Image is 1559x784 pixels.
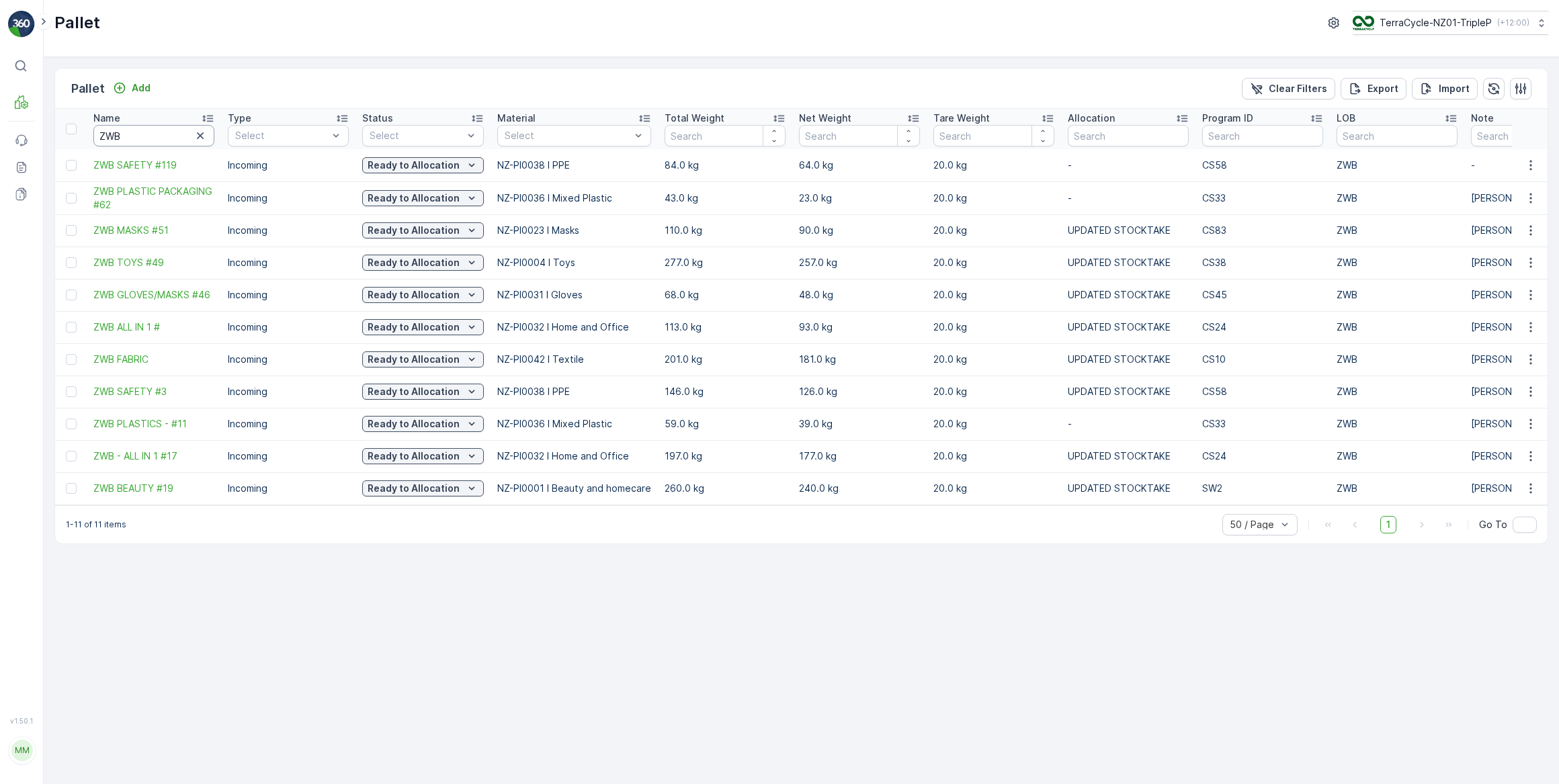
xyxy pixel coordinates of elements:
button: Ready to Allocation [362,416,484,432]
p: 20.0 kg [933,353,1054,366]
p: TerraCycle-NZ01-TripleP [1380,16,1492,30]
input: Search [1337,125,1458,146]
p: ZWB [1337,482,1458,495]
span: ZWB PLASTIC PACKAGING #62 [93,185,214,212]
p: Ready to Allocation [368,224,460,237]
p: 110.0 kg [665,224,786,237]
span: 146.1 [79,243,101,254]
p: 64.0 kg [799,159,920,172]
p: Incoming [228,353,349,366]
input: Search [933,125,1054,146]
button: TerraCycle-NZ01-TripleP(+12:00) [1353,11,1548,35]
p: 197.0 kg [665,449,786,463]
span: Total Weight : [11,243,79,254]
button: Add [108,80,156,96]
button: Ready to Allocation [362,190,484,206]
input: Search [1202,125,1323,146]
p: NZ-PI0023 I Masks [497,224,651,237]
p: Status [362,112,393,125]
p: 181.0 kg [799,353,920,366]
p: CS58 [1202,159,1323,172]
p: 68.0 kg [665,288,786,302]
p: CS83 [1202,224,1323,237]
p: Add [132,81,151,95]
p: 20.0 kg [933,482,1054,495]
p: ZWB [1337,191,1458,205]
p: NZ-PI0038 I PPE [497,385,651,398]
p: ZWB [1337,385,1458,398]
p: 257.0 kg [799,256,920,269]
p: 20.0 kg [933,417,1054,431]
p: Ready to Allocation [368,320,460,334]
a: ZWB PLASTICS - #11 [93,417,214,431]
p: Tare Weight [933,112,990,125]
p: Import [1439,82,1470,95]
button: Ready to Allocation [362,384,484,400]
a: ZWB - ALL IN 1 #17 [93,449,214,463]
div: Toggle Row Selected [66,419,77,429]
p: Type [228,112,251,125]
p: NZ-PI0004 I Toys [497,256,651,269]
p: Total Weight [665,112,724,125]
p: 20.0 kg [933,256,1054,269]
p: 43.0 kg [665,191,786,205]
button: Ready to Allocation [362,255,484,271]
p: Ready to Allocation [368,482,460,495]
p: Net Weight [799,112,851,125]
a: ZWB TOYS #49 [93,256,214,269]
span: Go To [1479,518,1507,531]
span: 1 [1380,516,1396,533]
p: UPDATED STOCKTAKE [1068,320,1189,334]
p: 20.0 kg [933,224,1054,237]
button: MM [8,728,35,773]
p: Select [505,129,630,142]
p: CS58 [1202,385,1323,398]
p: 1-11 of 11 items [66,519,126,530]
p: 277.0 kg [665,256,786,269]
p: 113.0 kg [665,320,786,334]
span: Net Weight : [11,265,71,276]
div: Toggle Row Selected [66,160,77,171]
p: 20.0 kg [933,191,1054,205]
p: LOB [1337,112,1355,125]
a: ZWB GLOVES/MASKS #46 [93,288,214,302]
p: Incoming [228,417,349,431]
p: Ready to Allocation [368,385,460,398]
div: MM [11,740,33,761]
p: Ready to Allocation [368,288,460,302]
div: Toggle Row Selected [66,451,77,462]
p: ZWB [1337,417,1458,431]
p: Allocation [1068,112,1115,125]
p: CS33 [1202,191,1323,205]
p: 20.0 kg [933,320,1054,334]
p: Incoming [228,288,349,302]
p: Name [93,112,120,125]
button: Ready to Allocation [362,287,484,303]
p: 20.0 kg [933,159,1054,172]
p: UPDATED STOCKTAKE [1068,449,1189,463]
p: CS10 [1202,353,1323,366]
div: Toggle Row Selected [66,483,77,494]
p: Select [235,129,328,142]
p: 240.0 kg [799,482,920,495]
td: - [1061,181,1195,214]
button: Export [1341,78,1406,99]
p: NZ-PI0032 I Home and Office [497,320,651,334]
p: Material [497,112,536,125]
div: Toggle Row Selected [66,257,77,268]
div: Toggle Row Selected [66,386,77,397]
span: ZWB SAFETY #119 [93,159,214,172]
p: UPDATED STOCKTAKE [1068,385,1189,398]
p: ZWB [1337,353,1458,366]
span: WIS002 [44,220,81,232]
span: Material : [11,331,57,343]
p: CS38 [1202,256,1323,269]
p: NZ-PI0032 I Home and Office [497,449,651,463]
button: Ready to Allocation [362,222,484,238]
span: 30 [75,287,87,298]
input: Search [799,125,920,146]
p: UPDATED STOCKTAKE [1068,256,1189,269]
p: Pallet [71,79,105,98]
